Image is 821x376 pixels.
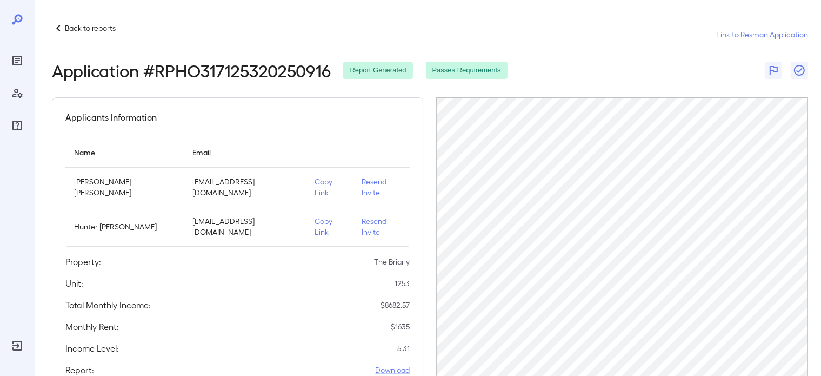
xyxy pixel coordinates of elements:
a: Link to Resman Application [716,29,808,40]
p: Resend Invite [362,176,401,198]
p: Back to reports [65,23,116,34]
a: Download [375,365,410,375]
div: Log Out [9,337,26,354]
h5: Unit: [65,277,83,290]
p: Hunter [PERSON_NAME] [74,221,175,232]
p: Copy Link [315,176,344,198]
p: [PERSON_NAME] [PERSON_NAME] [74,176,175,198]
h5: Applicants Information [65,111,157,124]
th: Email [184,137,306,168]
p: 5.31 [397,343,410,354]
p: Resend Invite [362,216,401,238]
button: Close Report [791,62,808,79]
h2: Application # RPHO317125320250916 [52,61,330,80]
p: The Briarly [374,256,410,267]
h5: Income Level: [65,342,119,355]
div: Reports [9,52,26,69]
p: Copy Link [315,216,344,238]
span: Report Generated [343,65,412,76]
h5: Property: [65,255,101,268]
p: [EMAIL_ADDRESS][DOMAIN_NAME] [192,176,298,198]
p: 1253 [395,278,410,289]
p: $ 1635 [391,321,410,332]
p: [EMAIL_ADDRESS][DOMAIN_NAME] [192,216,298,238]
h5: Total Monthly Income: [65,299,151,312]
p: $ 8682.57 [381,300,410,311]
table: simple table [65,137,410,247]
span: Passes Requirements [426,65,508,76]
button: Flag Report [765,62,782,79]
div: Manage Users [9,84,26,102]
h5: Monthly Rent: [65,320,119,333]
th: Name [65,137,184,168]
div: FAQ [9,117,26,134]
